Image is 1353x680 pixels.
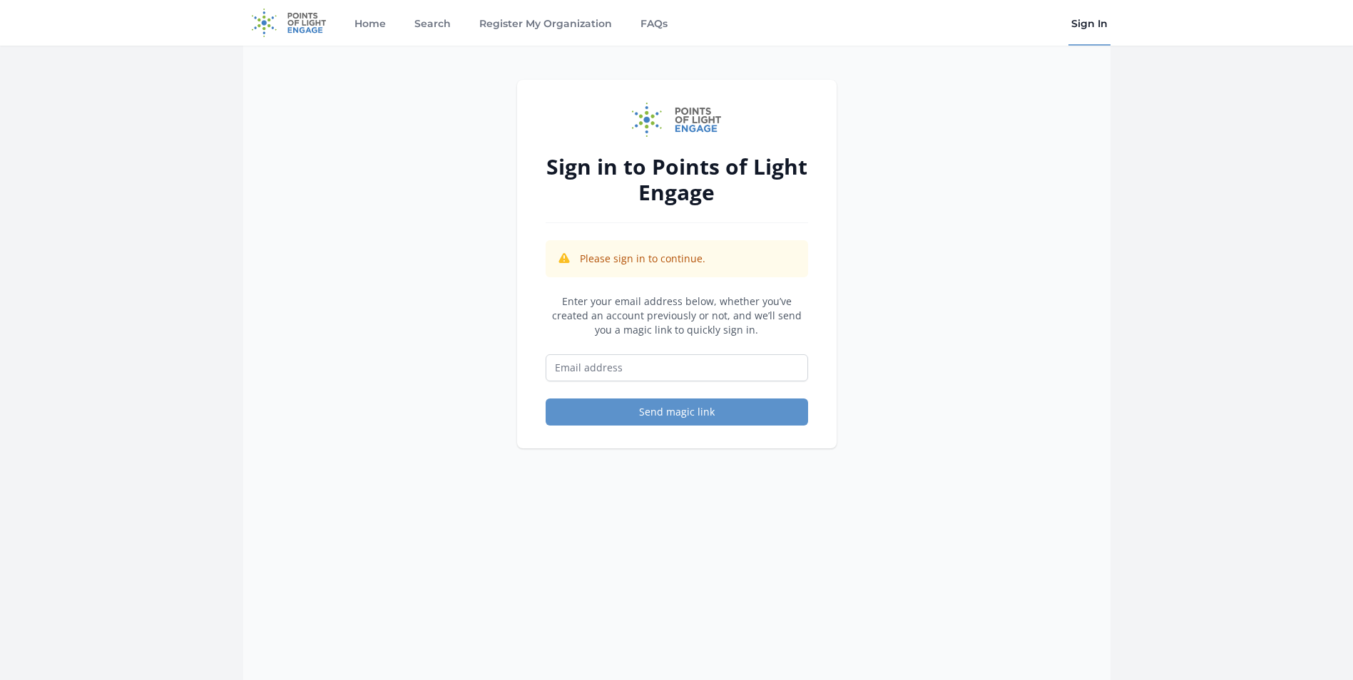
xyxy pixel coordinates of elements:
h2: Sign in to Points of Light Engage [546,154,808,205]
button: Send magic link [546,398,808,426]
img: Points of Light Engage logo [632,103,722,137]
p: Please sign in to continue. [580,252,705,266]
p: Enter your email address below, whether you’ve created an account previously or not, and we’ll se... [546,294,808,337]
input: Email address [546,354,808,381]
